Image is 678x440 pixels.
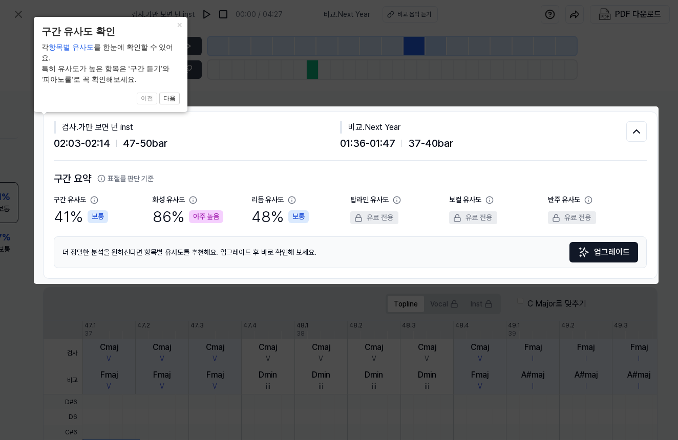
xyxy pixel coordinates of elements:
div: 비교 . Next Year [340,121,626,134]
div: 검사 . 가만 보면 넌 inst [54,121,340,134]
div: 86 % [153,205,223,228]
button: 업그레이드 [569,242,638,262]
button: 다음 [159,93,180,105]
div: 아주 높음 [189,210,223,223]
div: 보통 [288,210,309,223]
div: 리듬 유사도 [251,194,284,205]
header: 구간 유사도 확인 [41,25,180,39]
div: 보컬 유사도 [449,194,481,205]
h2: 구간 요약 [54,171,647,186]
div: 화성 유사도 [153,194,185,205]
div: 탑라인 유사도 [350,194,389,205]
div: 구간 유사도 [54,194,86,205]
div: 유료 전용 [449,211,497,224]
span: 항목별 유사도 [49,43,94,51]
div: 더 정밀한 분석을 원하신다면 항목별 유사도를 추천해요. 업그레이드 후 바로 확인해 보세요. [54,236,647,268]
div: 41 % [54,205,108,228]
span: 47 - 50 bar [123,136,167,151]
span: 01:36 - 01:47 [340,136,395,151]
img: Sparkles [578,246,590,258]
div: 유료 전용 [350,211,398,224]
span: 02:03 - 02:14 [54,136,110,151]
span: 37 - 40 bar [408,136,453,151]
a: Sparkles업그레이드 [569,242,638,262]
button: 표절률 판단 기준 [97,173,154,184]
div: 반주 유사도 [548,194,580,205]
button: Close [171,17,187,31]
div: 48 % [251,205,309,228]
div: 각 를 한눈에 확인할 수 있어요. 특히 유사도가 높은 항목은 ‘구간 듣기’와 ‘피아노롤’로 꼭 확인해보세요. [41,42,180,85]
div: 보통 [88,210,108,223]
div: 유료 전용 [548,211,596,224]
